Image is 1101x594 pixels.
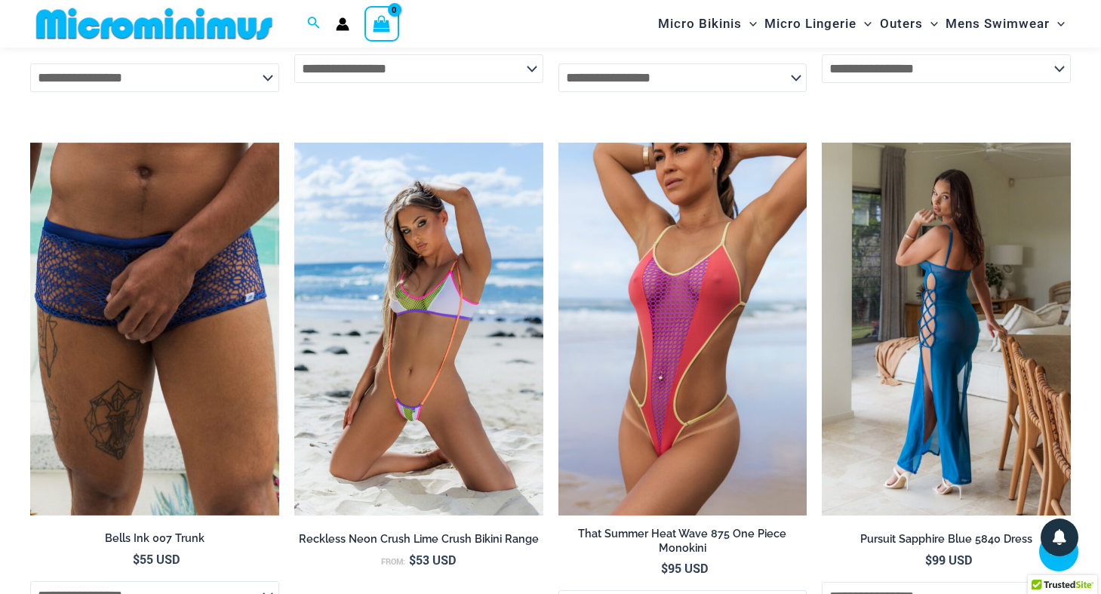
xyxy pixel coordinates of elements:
[30,143,279,516] a: Bells Ink 007 Trunk 10Bells Ink 007 Trunk 11Bells Ink 007 Trunk 11
[1050,5,1065,43] span: Menu Toggle
[652,2,1071,45] nav: Site Navigation
[30,531,279,546] h2: Bells Ink 007 Trunk
[409,552,456,568] bdi: 53 USD
[923,5,938,43] span: Menu Toggle
[822,143,1071,516] a: Pursuit Sapphire Blue 5840 Dress 02Pursuit Sapphire Blue 5840 Dress 04Pursuit Sapphire Blue 5840 ...
[946,5,1050,43] span: Mens Swimwear
[294,532,543,546] h2: Reckless Neon Crush Lime Crush Bikini Range
[133,551,180,567] bdi: 55 USD
[654,5,761,43] a: Micro BikinisMenu ToggleMenu Toggle
[742,5,757,43] span: Menu Toggle
[133,551,140,567] span: $
[761,5,875,43] a: Micro LingerieMenu ToggleMenu Toggle
[925,552,932,568] span: $
[764,5,857,43] span: Micro Lingerie
[30,7,278,41] img: MM SHOP LOGO FLAT
[558,143,807,516] a: That Summer Heat Wave 875 One Piece Monokini 10That Summer Heat Wave 875 One Piece Monokini 12Tha...
[409,552,416,568] span: $
[880,5,923,43] span: Outers
[658,5,742,43] span: Micro Bikinis
[30,531,279,551] a: Bells Ink 007 Trunk
[942,5,1069,43] a: Mens SwimwearMenu ToggleMenu Toggle
[294,532,543,552] a: Reckless Neon Crush Lime Crush Bikini Range
[822,532,1071,552] a: Pursuit Sapphire Blue 5840 Dress
[558,527,807,555] h2: That Summer Heat Wave 875 One Piece Monokini
[876,5,942,43] a: OutersMenu ToggleMenu Toggle
[661,560,668,576] span: $
[307,14,321,33] a: Search icon link
[364,6,399,41] a: View Shopping Cart, empty
[30,143,279,516] img: Bells Ink 007 Trunk 10
[661,560,708,576] bdi: 95 USD
[294,143,543,516] img: Reckless Neon Crush Lime Crush 349 Crop Top 4561 Sling 05
[822,532,1071,546] h2: Pursuit Sapphire Blue 5840 Dress
[822,143,1071,516] img: Pursuit Sapphire Blue 5840 Dress 04
[558,143,807,516] img: That Summer Heat Wave 875 One Piece Monokini 10
[925,552,972,568] bdi: 99 USD
[336,17,349,31] a: Account icon link
[381,556,405,567] span: From:
[857,5,872,43] span: Menu Toggle
[558,527,807,561] a: That Summer Heat Wave 875 One Piece Monokini
[294,143,543,516] a: Reckless Neon Crush Lime Crush 349 Crop Top 4561 Sling 05Reckless Neon Crush Lime Crush 349 Crop ...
